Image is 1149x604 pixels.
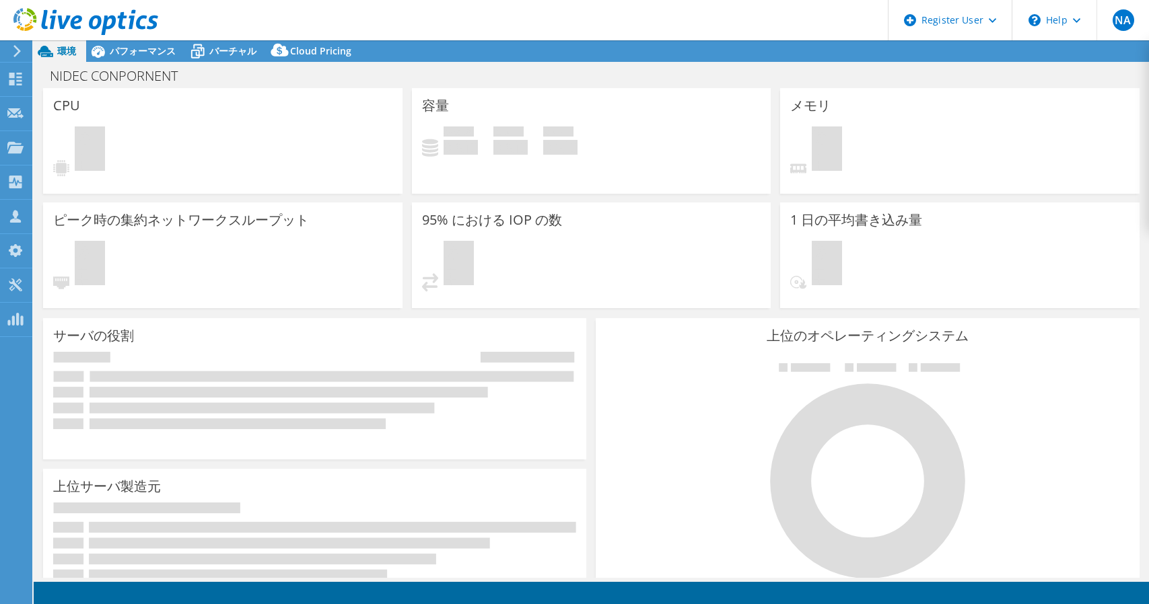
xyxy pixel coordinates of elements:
[209,44,256,57] span: バーチャル
[290,44,351,57] span: Cloud Pricing
[422,98,449,113] h3: 容量
[1113,9,1134,31] span: NA
[812,241,842,289] span: 保留中
[444,241,474,289] span: 保留中
[53,98,80,113] h3: CPU
[57,44,76,57] span: 環境
[444,126,474,140] span: 使用済み
[44,69,199,83] h1: NIDEC CONPORNENT
[790,98,831,113] h3: メモリ
[53,479,161,494] h3: 上位サーバ製造元
[812,126,842,174] span: 保留中
[53,328,134,343] h3: サーバの役割
[790,213,922,227] h3: 1 日の平均書き込み量
[110,44,176,57] span: パフォーマンス
[422,213,562,227] h3: 95% における IOP の数
[493,140,528,155] h4: 0 GiB
[543,126,573,140] span: 合計
[75,126,105,174] span: 保留中
[1029,14,1041,26] svg: \n
[606,328,1129,343] h3: 上位のオペレーティングシステム
[493,126,524,140] span: 空き
[53,213,309,227] h3: ピーク時の集約ネットワークスループット
[444,140,478,155] h4: 0 GiB
[75,241,105,289] span: 保留中
[543,140,578,155] h4: 0 GiB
